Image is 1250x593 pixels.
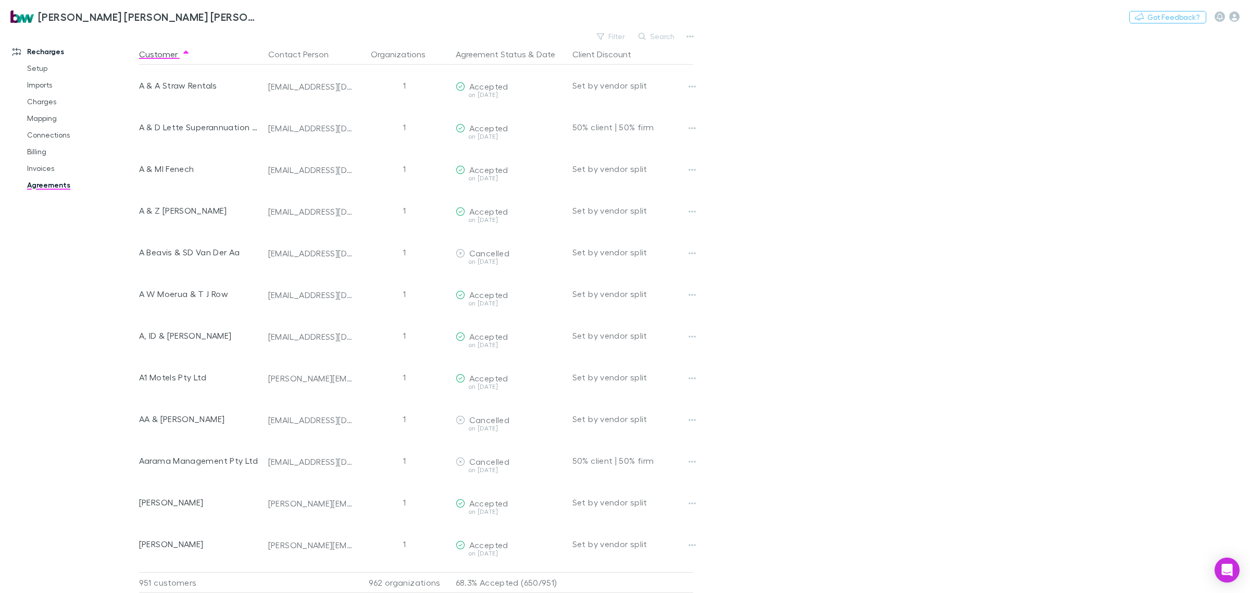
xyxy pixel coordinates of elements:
[17,143,147,160] a: Billing
[139,523,260,565] div: [PERSON_NAME]
[139,398,260,440] div: AA & [PERSON_NAME]
[572,481,693,523] div: Set by vendor split
[572,44,644,65] button: Client Discount
[536,44,555,65] button: Date
[139,273,260,315] div: A W Moerua & T J Row
[456,425,564,431] div: on [DATE]
[456,92,564,98] div: on [DATE]
[456,467,564,473] div: on [DATE]
[358,523,452,565] div: 1
[268,498,354,509] div: [PERSON_NAME][EMAIL_ADDRESS][PERSON_NAME][DOMAIN_NAME]
[469,248,509,258] span: Cancelled
[358,273,452,315] div: 1
[456,175,564,181] div: on [DATE]
[572,273,693,315] div: Set by vendor split
[469,206,508,216] span: Accepted
[139,190,260,231] div: A & Z [PERSON_NAME]
[456,217,564,223] div: on [DATE]
[268,373,354,384] div: [PERSON_NAME][EMAIL_ADDRESS][PERSON_NAME][DOMAIN_NAME]
[268,81,354,92] div: [EMAIL_ADDRESS][DOMAIN_NAME]
[10,10,34,23] img: Brewster Walsh Waters Partners's Logo
[572,148,693,190] div: Set by vendor split
[469,540,508,550] span: Accepted
[139,65,260,106] div: A & A Straw Rentals
[17,110,147,127] a: Mapping
[17,93,147,110] a: Charges
[38,10,258,23] h3: [PERSON_NAME] [PERSON_NAME] [PERSON_NAME] Partners
[17,127,147,143] a: Connections
[268,206,354,217] div: [EMAIL_ADDRESS][DOMAIN_NAME]
[17,160,147,177] a: Invoices
[572,398,693,440] div: Set by vendor split
[268,290,354,300] div: [EMAIL_ADDRESS][DOMAIN_NAME]
[469,165,508,175] span: Accepted
[456,573,564,592] p: 68.3% Accepted (650/951)
[572,65,693,106] div: Set by vendor split
[268,456,354,467] div: [EMAIL_ADDRESS][DOMAIN_NAME]
[2,43,147,60] a: Recharges
[139,44,190,65] button: Customer
[139,148,260,190] div: A & MI Fenech
[572,106,693,148] div: 50% client | 50% firm
[592,30,631,43] button: Filter
[139,106,260,148] div: A & D Lette Superannuation Fund
[139,572,264,593] div: 951 customers
[572,231,693,273] div: Set by vendor split
[456,44,564,65] div: &
[572,356,693,398] div: Set by vendor split
[633,30,681,43] button: Search
[17,60,147,77] a: Setup
[469,331,508,341] span: Accepted
[358,481,452,523] div: 1
[139,440,260,481] div: Aarama Management Pty Ltd
[1215,558,1240,583] div: Open Intercom Messenger
[268,331,354,342] div: [EMAIL_ADDRESS][DOMAIN_NAME]
[456,342,564,348] div: on [DATE]
[572,190,693,231] div: Set by vendor split
[456,44,526,65] button: Agreement Status
[358,440,452,481] div: 1
[268,165,354,175] div: [EMAIL_ADDRESS][DOMAIN_NAME]
[268,248,354,258] div: [EMAIL_ADDRESS][DOMAIN_NAME]
[456,133,564,140] div: on [DATE]
[139,231,260,273] div: A Beavis & SD Van Der Aa
[358,65,452,106] div: 1
[358,106,452,148] div: 1
[456,509,564,515] div: on [DATE]
[469,81,508,91] span: Accepted
[17,77,147,93] a: Imports
[371,44,438,65] button: Organizations
[268,123,354,133] div: [EMAIL_ADDRESS][DOMAIN_NAME]
[456,384,564,390] div: on [DATE]
[358,356,452,398] div: 1
[268,415,354,425] div: [EMAIL_ADDRESS][DOMAIN_NAME]
[4,4,265,29] a: [PERSON_NAME] [PERSON_NAME] [PERSON_NAME] Partners
[17,177,147,193] a: Agreements
[358,190,452,231] div: 1
[139,481,260,523] div: [PERSON_NAME]
[358,148,452,190] div: 1
[456,550,564,557] div: on [DATE]
[469,123,508,133] span: Accepted
[469,290,508,300] span: Accepted
[469,498,508,508] span: Accepted
[268,44,341,65] button: Contact Person
[572,523,693,565] div: Set by vendor split
[358,315,452,356] div: 1
[469,373,508,383] span: Accepted
[358,231,452,273] div: 1
[1129,11,1206,23] button: Got Feedback?
[358,398,452,440] div: 1
[358,572,452,593] div: 962 organizations
[268,540,354,550] div: [PERSON_NAME][EMAIL_ADDRESS][DOMAIN_NAME]
[139,315,260,356] div: A, ID & [PERSON_NAME]
[572,315,693,356] div: Set by vendor split
[469,456,509,466] span: Cancelled
[139,356,260,398] div: A1 Motels Pty Ltd
[469,415,509,425] span: Cancelled
[572,440,693,481] div: 50% client | 50% firm
[456,258,564,265] div: on [DATE]
[456,300,564,306] div: on [DATE]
